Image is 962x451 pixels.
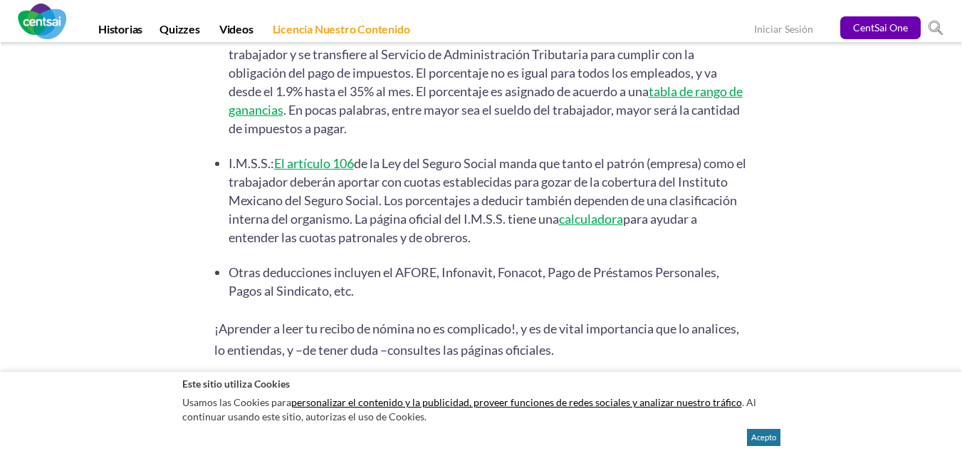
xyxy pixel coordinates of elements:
[754,23,813,38] a: Iniciar Sesión
[274,155,354,171] a: El artículo 106
[151,22,209,42] a: Quizzes
[559,211,623,227] a: calculadora
[264,22,419,42] a: Licencia Nuestro Contenido
[182,377,780,390] h2: Este sitio utiliza Cookies
[214,318,748,361] p: ¡Aprender a leer tu recibo de nómina no es complicado!, y es de vital importancia que lo analices...
[840,16,921,39] a: CentSai One
[747,429,780,446] button: Acepto
[229,26,748,138] li: I.S.R.: El Impuesto sobre la Renta, es el porcentaje [PERSON_NAME] que se descuenta del trabajado...
[18,4,66,39] img: CentSai
[90,22,151,42] a: Historias
[182,392,780,427] p: Usamos las Cookies para . Al continuar usando este sitio, autorizas el uso de Cookies.
[211,22,262,42] a: Videos
[229,154,748,247] li: I.M.S.S.: de la Ley del Seguro Social manda que tanto el patrón (empresa) como el trabajador debe...
[229,263,748,300] li: Otras deducciones incluyen el AFORE, Infonavit, Fonacot, Pago de Préstamos Personales, Pagos al S...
